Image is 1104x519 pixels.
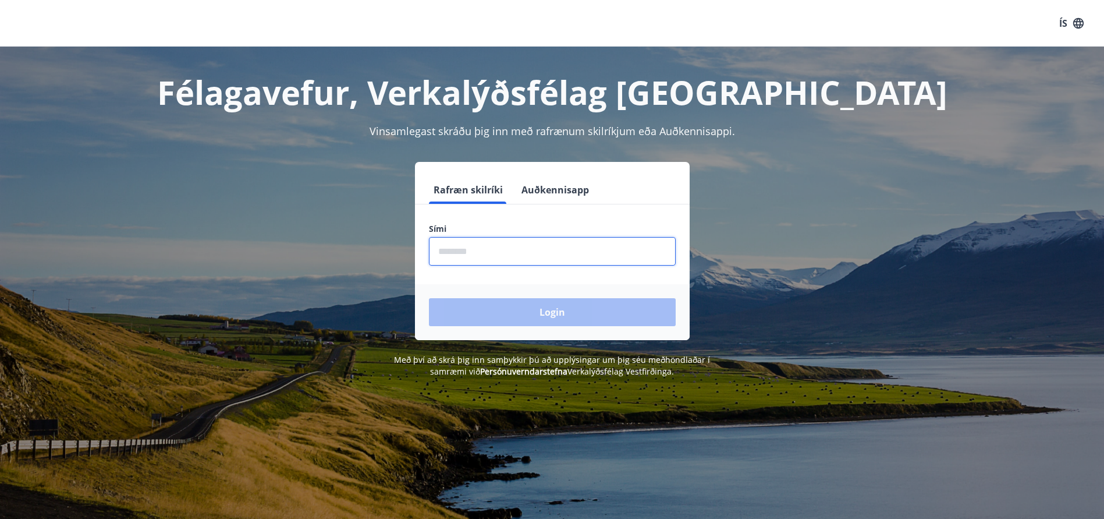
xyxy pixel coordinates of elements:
[1053,13,1090,34] button: ÍS
[370,124,735,138] span: Vinsamlegast skráðu þig inn með rafrænum skilríkjum eða Auðkennisappi.
[517,176,594,204] button: Auðkennisapp
[394,354,710,377] span: Með því að skrá þig inn samþykkir þú að upplýsingar um þig séu meðhöndlaðar í samræmi við Verkalý...
[480,366,567,377] a: Persónuverndarstefna
[429,176,507,204] button: Rafræn skilríki
[429,223,676,235] label: Sími
[147,70,957,114] h1: Félagavefur, Verkalýðsfélag [GEOGRAPHIC_DATA]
